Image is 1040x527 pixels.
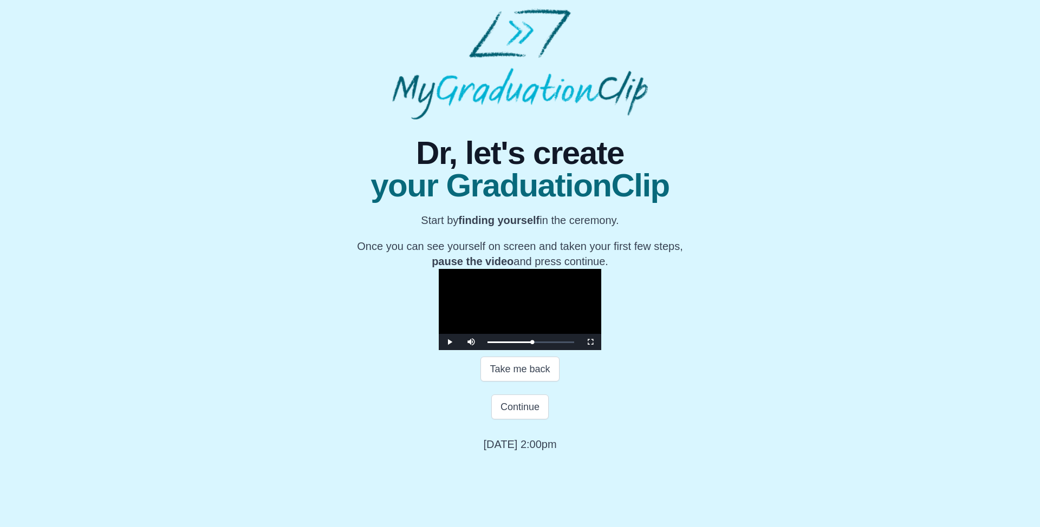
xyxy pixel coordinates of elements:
p: [DATE] 2:00pm [483,437,556,452]
button: Take me back [480,357,559,381]
span: your GraduationClip [357,169,682,202]
button: Mute [460,334,482,350]
b: pause the video [432,255,513,267]
div: Video Player [439,269,601,350]
span: Dr, let's create [357,137,682,169]
img: MyGraduationClip [392,9,648,120]
p: Start by in the ceremony. [357,213,682,228]
b: finding yourself [458,214,539,226]
button: Continue [491,394,549,419]
p: Once you can see yourself on screen and taken your first few steps, and press continue. [357,239,682,269]
button: Fullscreen [580,334,601,350]
div: Progress Bar [487,341,574,343]
button: Play [439,334,460,350]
